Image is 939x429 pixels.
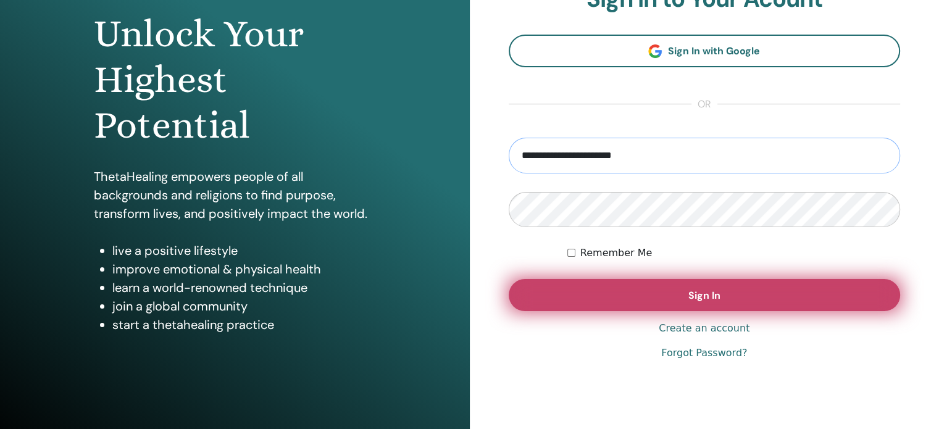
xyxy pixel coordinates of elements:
li: improve emotional & physical health [112,260,376,278]
div: Keep me authenticated indefinitely or until I manually logout [567,246,900,260]
span: or [691,97,717,112]
li: join a global community [112,297,376,315]
li: start a thetahealing practice [112,315,376,334]
button: Sign In [509,279,901,311]
p: ThetaHealing empowers people of all backgrounds and religions to find purpose, transform lives, a... [94,167,376,223]
span: Sign In with Google [668,44,760,57]
a: Forgot Password? [661,346,747,360]
label: Remember Me [580,246,653,260]
li: live a positive lifestyle [112,241,376,260]
a: Create an account [659,321,749,336]
li: learn a world-renowned technique [112,278,376,297]
h1: Unlock Your Highest Potential [94,11,376,149]
span: Sign In [688,289,720,302]
a: Sign In with Google [509,35,901,67]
